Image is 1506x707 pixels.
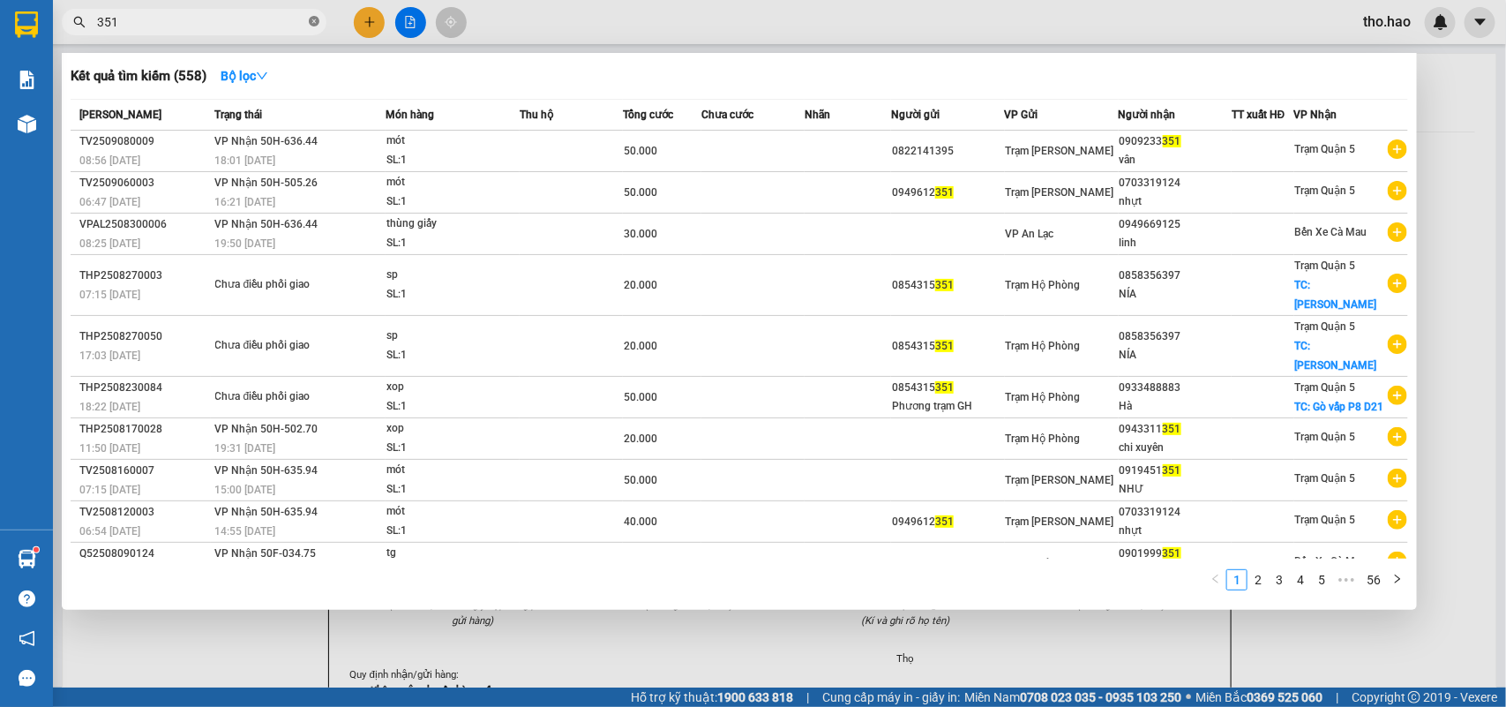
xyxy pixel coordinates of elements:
[1120,346,1231,365] div: NÍA
[79,289,140,301] span: 07:15 [DATE]
[624,474,657,486] span: 50.000
[1294,109,1337,121] span: VP Nhận
[1120,397,1231,416] div: Hà
[1291,570,1310,590] a: 4
[1120,480,1231,499] div: NHƯ
[19,590,35,607] span: question-circle
[624,186,657,199] span: 50.000
[1295,279,1377,311] span: TC: [PERSON_NAME]
[624,279,657,291] span: 20.000
[892,397,1003,416] div: Phương trạm GH
[19,630,35,647] span: notification
[34,547,39,553] sup: 1
[1205,569,1226,590] li: Previous Page
[215,484,276,496] span: 15:00 [DATE]
[1006,557,1067,569] span: Trạm Quận 5
[1248,569,1269,590] li: 2
[215,177,318,189] span: VP Nhận 50H-505.26
[1295,431,1356,443] span: Trạm Quận 5
[1269,569,1290,590] li: 3
[386,544,519,563] div: tg
[79,525,140,538] span: 06:54 [DATE]
[19,670,35,687] span: message
[624,340,657,352] span: 20.000
[1005,109,1038,121] span: VP Gửi
[1387,569,1408,590] li: Next Page
[386,173,519,192] div: mót
[215,442,276,455] span: 19:31 [DATE]
[165,43,738,65] li: 26 Phó Cơ Điều, Phường 12
[1120,379,1231,397] div: 0933488883
[386,522,519,541] div: SL: 1
[386,346,519,365] div: SL: 1
[79,215,210,234] div: VPAL2508300006
[79,545,210,563] div: Q52508090124
[1361,570,1386,590] a: 56
[1388,510,1407,530] span: plus-circle
[1120,420,1231,439] div: 0943311
[215,423,318,435] span: VP Nhận 50H-502.70
[79,327,210,346] div: THP2508270050
[624,515,657,528] span: 40.000
[386,266,519,285] div: sp
[805,109,830,121] span: Nhãn
[1120,327,1231,346] div: 0858356397
[309,14,319,31] span: close-circle
[935,279,954,291] span: 351
[1388,222,1407,242] span: plus-circle
[386,480,519,500] div: SL: 1
[1387,569,1408,590] button: right
[1295,401,1384,413] span: TC: Gò vấp P8 D21
[701,109,753,121] span: Chưa cước
[1006,279,1081,291] span: Trạm Hộ Phòng
[386,461,519,480] div: mót
[18,71,36,89] img: solution-icon
[79,174,210,192] div: TV2509060003
[1295,381,1356,394] span: Trạm Quận 5
[215,464,318,477] span: VP Nhận 50H-635.94
[206,62,282,90] button: Bộ lọcdown
[1388,274,1407,293] span: plus-circle
[1006,186,1114,199] span: Trạm [PERSON_NAME]
[1295,143,1356,155] span: Trạm Quận 5
[1295,340,1377,372] span: TC: [PERSON_NAME]
[386,419,519,439] div: xop
[79,237,140,250] span: 08:25 [DATE]
[1270,570,1289,590] a: 3
[935,186,954,199] span: 351
[935,515,954,528] span: 351
[386,151,519,170] div: SL: 1
[1120,215,1231,234] div: 0949669125
[1295,184,1356,197] span: Trạm Quận 5
[1120,234,1231,252] div: linh
[892,276,1003,295] div: 0854315
[215,196,276,208] span: 16:21 [DATE]
[215,547,317,560] span: VP Nhận 50F-034.75
[215,525,276,538] span: 14:55 [DATE]
[18,550,36,568] img: warehouse-icon
[1120,285,1231,304] div: NÍA
[520,109,553,121] span: Thu hộ
[215,109,263,121] span: Trạng thái
[79,350,140,362] span: 17:03 [DATE]
[79,379,210,397] div: THP2508230084
[1388,181,1407,200] span: plus-circle
[1388,427,1407,447] span: plus-circle
[256,70,268,82] span: down
[386,132,519,151] div: mót
[386,378,519,397] div: xop
[1120,439,1231,457] div: chi xuyên
[1388,139,1407,159] span: plus-circle
[1332,569,1360,590] li: Next 5 Pages
[1006,391,1081,403] span: Trạm Hộ Phòng
[1226,569,1248,590] li: 1
[1163,135,1181,147] span: 351
[1295,514,1356,526] span: Trạm Quận 5
[624,145,657,157] span: 50.000
[386,502,519,522] div: mót
[79,267,210,285] div: THP2508270003
[1388,335,1407,354] span: plus-circle
[1295,259,1356,272] span: Trạm Quận 5
[1232,109,1285,121] span: TT xuất HĐ
[386,327,519,346] div: sp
